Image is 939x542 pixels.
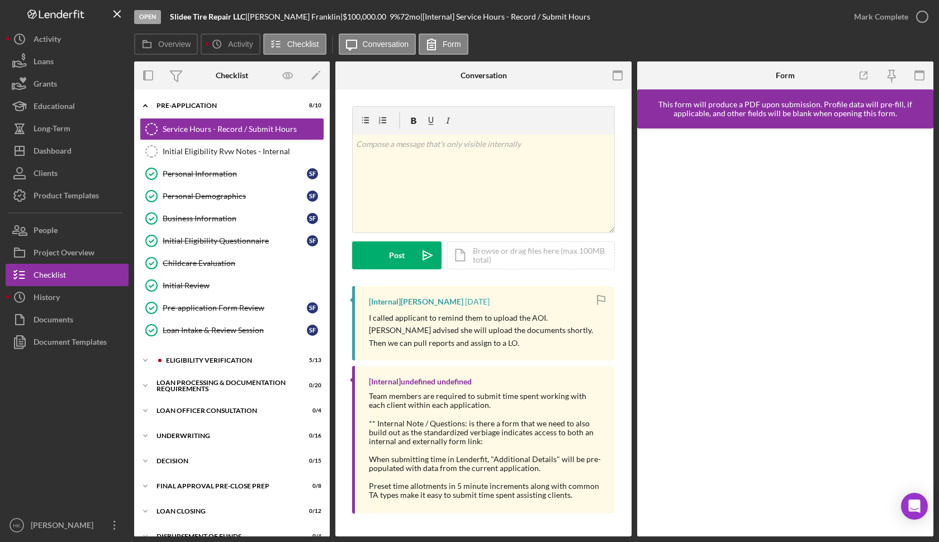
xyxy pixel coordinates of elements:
b: Slidee Tire Repair LLC [170,12,245,21]
a: Personal DemographicsSF [140,185,324,207]
div: Pre-application Form Review [163,303,307,312]
div: When submitting time in Lenderfit, "Additional Details" will be pre-populated with data from the ... [369,455,604,473]
div: Childcare Evaluation [163,259,324,268]
label: Form [443,40,461,49]
div: Disbursement of Funds [156,533,293,540]
button: Mark Complete [843,6,933,28]
div: Mark Complete [854,6,908,28]
div: Loan Processing & Documentation Requirements [156,379,293,392]
div: Initial Eligibility Rvw Notes - Internal [163,147,324,156]
div: [PERSON_NAME] Franklin | [248,12,343,21]
div: Initial Review [163,281,324,290]
div: Eligibility Verification [166,357,293,364]
div: 5 / 13 [301,357,321,364]
p: I called applicant to remind them to upload the AOI. [PERSON_NAME] advised she will upload the do... [369,312,604,349]
div: Underwriting [156,432,293,439]
button: Activity [201,34,260,55]
div: 8 / 10 [301,102,321,109]
a: Initial Eligibility QuestionnaireSF [140,230,324,252]
button: Checklist [263,34,326,55]
div: S F [307,191,318,202]
button: Conversation [339,34,416,55]
div: Team members are required to submit time spent working with each client within each application. [369,392,604,410]
a: Initial Eligibility Rvw Notes - Internal [140,140,324,163]
div: Pre-Application [156,102,293,109]
div: Loan Intake & Review Session [163,326,307,335]
div: Final Approval Pre-Close Prep [156,483,293,489]
button: Form [419,34,468,55]
div: [Internal] [PERSON_NAME] [369,297,463,306]
button: Post [352,241,442,269]
div: [PERSON_NAME] [28,514,101,539]
div: Service Hours - Record / Submit Hours [163,125,324,134]
div: 9 % [390,12,400,21]
div: Open Intercom Messenger [901,493,928,520]
div: This form will produce a PDF upon submission. Profile data will pre-fill, if applicable, and othe... [643,100,928,118]
a: Personal InformationSF [140,163,324,185]
div: S F [307,235,318,246]
div: Checklist [216,71,248,80]
div: Loan Closing [156,508,293,515]
div: Business Information [163,214,307,223]
a: Childcare Evaluation [140,252,324,274]
div: Form [776,71,795,80]
div: $100,000.00 [343,12,390,21]
div: | [Internal] Service Hours - Record / Submit Hours [420,12,590,21]
text: HK [13,522,21,529]
div: 0 / 20 [301,382,321,389]
label: Checklist [287,40,319,49]
div: | [170,12,248,21]
div: Decision [156,458,293,464]
a: Pre-application Form ReviewSF [140,297,324,319]
button: HK[PERSON_NAME] [6,514,129,536]
div: Open [134,10,161,24]
button: Overview [134,34,198,55]
iframe: Lenderfit form [648,140,923,525]
div: Loan Officer Consultation [156,407,293,414]
div: ** Internal Note / Questions: is there a form that we need to also build out as the standardized ... [369,419,604,446]
div: Personal Information [163,169,307,178]
div: 0 / 12 [301,508,321,515]
div: 72 mo [400,12,420,21]
div: S F [307,325,318,336]
a: Initial Review [140,274,324,297]
div: 0 / 4 [301,407,321,414]
div: 0 / 16 [301,432,321,439]
div: [Internal] undefined undefined [369,377,472,386]
div: 0 / 8 [301,483,321,489]
a: Service Hours - Record / Submit Hours [140,118,324,140]
a: Business InformationSF [140,207,324,230]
